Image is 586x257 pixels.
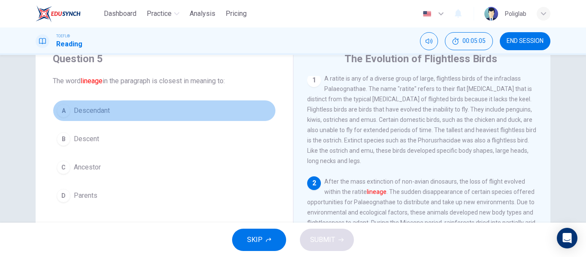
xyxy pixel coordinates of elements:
[505,9,526,19] div: Poliglab
[422,11,432,17] img: en
[104,9,136,19] span: Dashboard
[81,77,103,85] font: lineage
[53,128,276,150] button: BDescent
[484,7,498,21] img: Profile picture
[445,32,493,50] button: 00:05:05
[507,38,544,45] span: END SESSION
[344,52,497,66] h4: The Evolution of Flightless Birds
[307,73,321,87] div: 1
[74,134,99,144] span: Descent
[56,39,82,49] h1: Reading
[53,185,276,206] button: DParents
[74,162,101,172] span: Ancestor
[232,229,286,251] button: SKIP
[367,188,387,195] font: lineage
[307,75,536,164] span: A ratite is any of a diverse group of large, flightless birds of the infraclass Palaeognathae. Th...
[557,228,577,248] div: Open Intercom Messenger
[307,178,535,247] span: After the mass extinction of non-avian dinosaurs, the loss of flight evolved within the ratite . ...
[143,6,183,21] button: Practice
[36,5,81,22] img: EduSynch logo
[190,9,215,19] span: Analysis
[57,160,70,174] div: C
[500,32,550,50] button: END SESSION
[53,52,276,66] h4: Question 5
[147,9,172,19] span: Practice
[53,157,276,178] button: CAncestor
[100,6,140,21] button: Dashboard
[445,32,493,50] div: Hide
[56,33,70,39] span: TOEFL®
[226,9,247,19] span: Pricing
[57,132,70,146] div: B
[53,76,276,86] span: The word in the paragraph is closest in meaning to:
[247,234,263,246] span: SKIP
[420,32,438,50] div: Mute
[53,100,276,121] button: ADescendant
[57,189,70,203] div: D
[222,6,250,21] button: Pricing
[74,190,97,201] span: Parents
[36,5,100,22] a: EduSynch logo
[57,104,70,118] div: A
[462,38,486,45] span: 00:05:05
[186,6,219,21] button: Analysis
[307,176,321,190] div: 2
[74,106,110,116] span: Descendant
